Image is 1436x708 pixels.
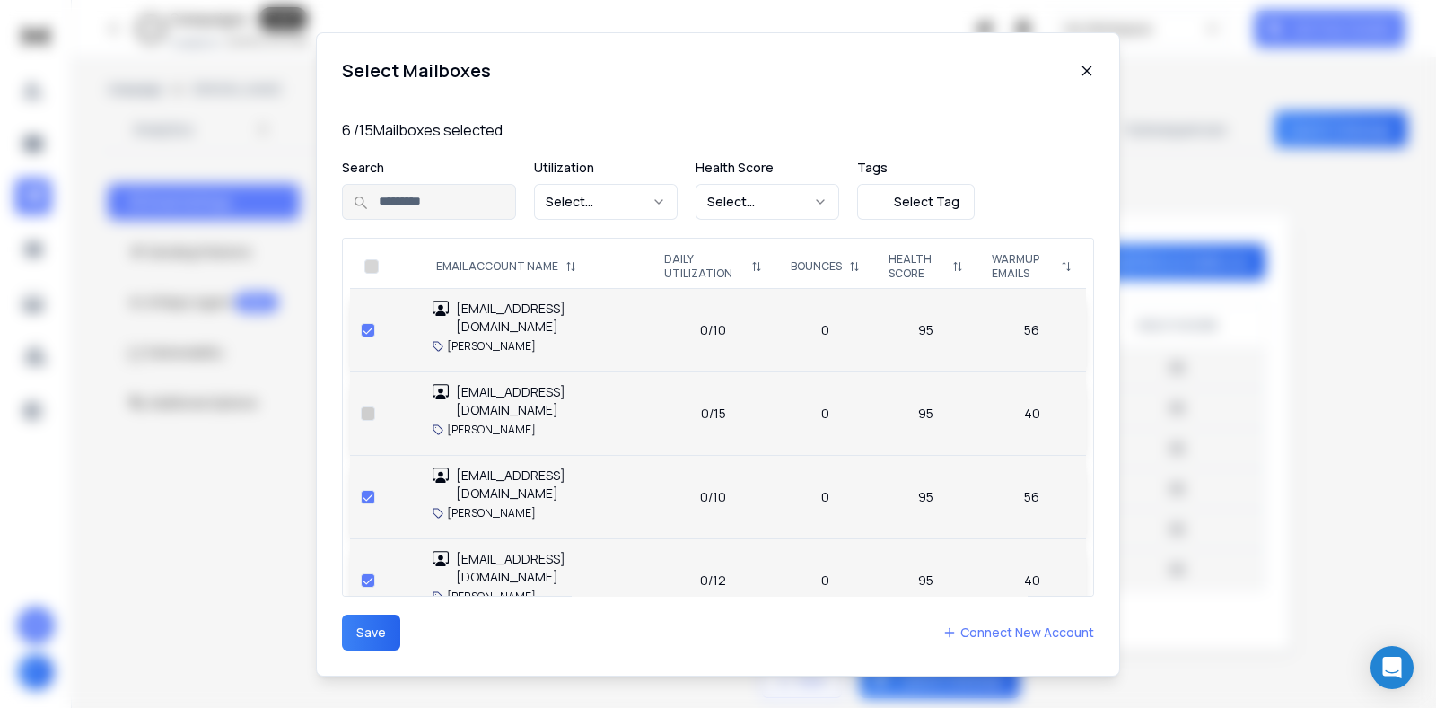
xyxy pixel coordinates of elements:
[534,184,678,220] button: Select...
[342,119,1094,141] p: 6 / 15 Mailboxes selected
[534,159,678,177] p: Utilization
[857,184,975,220] button: Select Tag
[696,184,839,220] button: Select...
[696,159,839,177] p: Health Score
[1370,646,1414,689] div: Open Intercom Messenger
[342,58,491,83] h1: Select Mailboxes
[857,159,975,177] p: Tags
[342,159,516,177] p: Search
